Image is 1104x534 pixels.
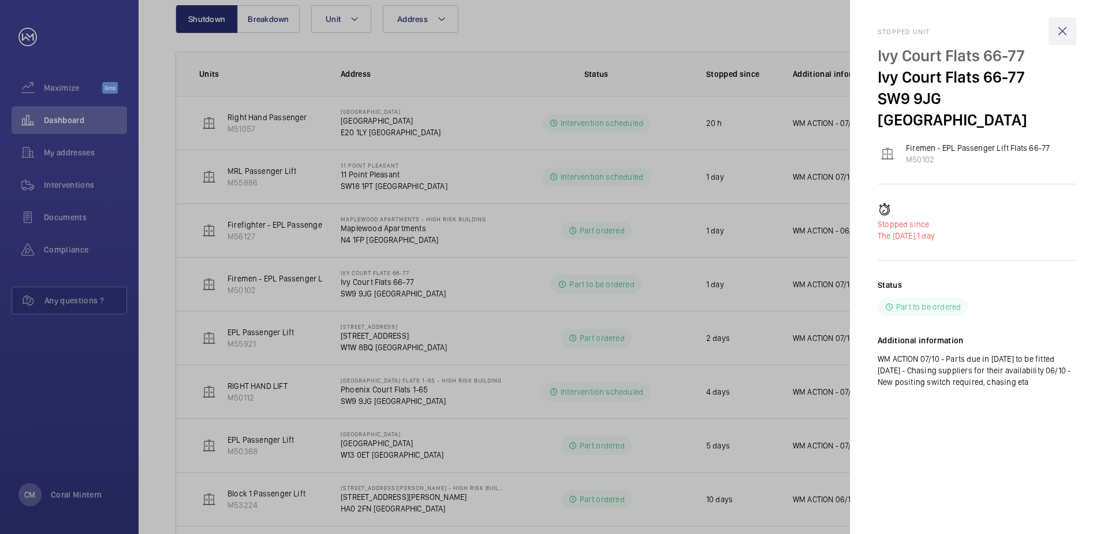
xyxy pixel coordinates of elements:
[878,353,1076,388] p: WM ACTION 07/10 - Parts due in [DATE] to be fitted [DATE] - Chasing suppliers for their availabil...
[878,279,902,291] h2: Status
[896,301,961,313] p: Part to be ordered
[878,335,1076,346] h2: Additional information
[878,218,1076,230] p: Stopped since
[906,154,1050,165] p: M50102
[878,230,1076,242] p: 1 day
[878,45,1076,66] p: Ivy Court Flats 66-77
[878,28,1076,36] h2: Stopped unit
[878,66,1076,88] p: Ivy Court Flats 66-77
[906,142,1050,154] p: Firemen - EPL Passenger Lift Flats 66-77
[878,88,1076,131] p: SW9 9JG [GEOGRAPHIC_DATA]
[881,147,894,161] img: elevator.svg
[878,231,917,240] span: The [DATE],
